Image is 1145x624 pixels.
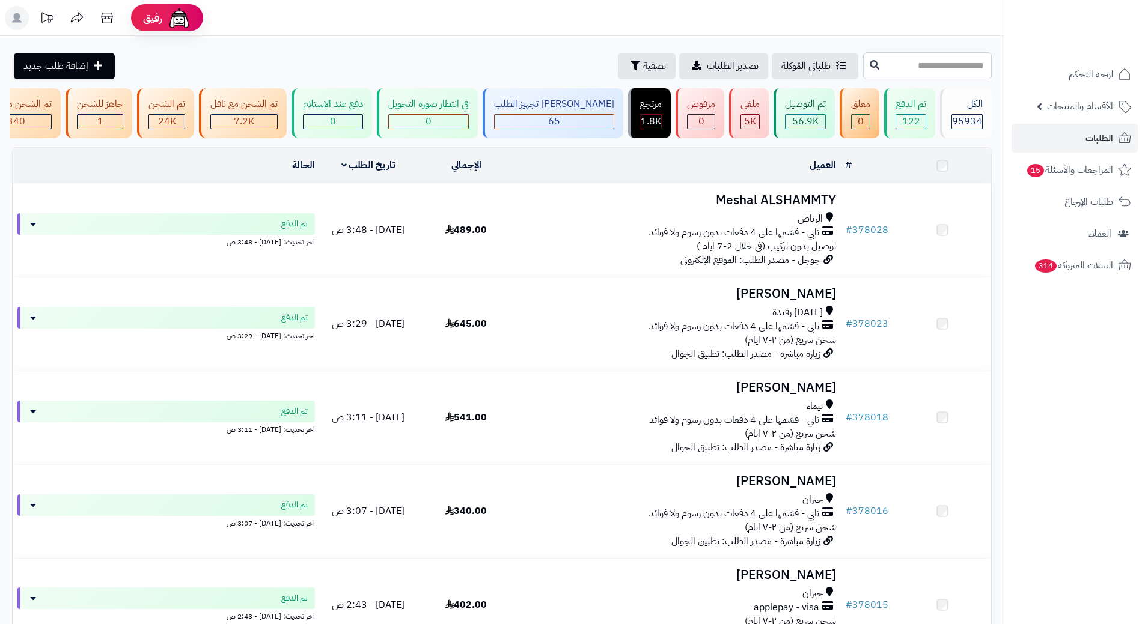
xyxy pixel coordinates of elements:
a: مرفوض 0 [673,88,727,138]
span: 24K [158,114,176,129]
div: تم الشحن مع ناقل [210,97,278,111]
span: 95934 [952,114,982,129]
div: 0 [389,115,468,129]
span: 489.00 [445,223,487,237]
span: تم الدفع [281,592,308,604]
span: جيزان [802,493,823,507]
a: تحديثات المنصة [32,6,62,33]
span: شحن سريع (من ٢-٧ ايام) [745,520,836,535]
span: # [846,504,852,518]
a: جاهز للشحن 1 [63,88,135,138]
span: 0 [426,114,432,129]
a: مرتجع 1.8K [626,88,673,138]
span: 0 [698,114,704,129]
span: 402.00 [445,598,487,612]
div: ملغي [740,97,760,111]
div: اخر تحديث: [DATE] - 3:11 ص [17,422,315,435]
span: # [846,317,852,331]
span: تصدير الطلبات [707,59,759,73]
span: طلبات الإرجاع [1064,193,1113,210]
h3: [PERSON_NAME] [520,381,836,395]
span: 122 [902,114,920,129]
a: تم التوصيل 56.9K [771,88,837,138]
span: 56.9K [792,114,819,129]
div: تم الشحن [148,97,185,111]
img: logo-2.png [1063,29,1134,55]
span: تم الدفع [281,405,308,417]
div: 1 [78,115,123,129]
a: طلبات الإرجاع [1012,187,1138,216]
h3: Meshal ALSHAMMTY [520,193,836,207]
span: 7.2K [234,114,254,129]
div: معلق [851,97,870,111]
span: توصيل بدون تركيب (في خلال 2-7 ايام ) [697,239,836,253]
span: تيماء [807,399,823,413]
div: اخر تحديث: [DATE] - 3:48 ص [17,235,315,247]
span: 5K [744,114,756,129]
h3: [PERSON_NAME] [520,568,836,582]
span: [DATE] - 3:11 ص [332,410,405,425]
a: معلق 0 [837,88,882,138]
a: السلات المتروكة314 [1012,251,1138,280]
div: 56882 [786,115,825,129]
span: إضافة طلب جديد [23,59,88,73]
span: تم الدفع [281,312,308,324]
span: تابي - قسّمها على 4 دفعات بدون رسوم ولا فوائد [649,413,819,427]
span: الأقسام والمنتجات [1047,98,1113,115]
a: # [846,158,852,172]
a: الكل95934 [938,88,994,138]
div: مرفوض [687,97,715,111]
div: 0 [688,115,715,129]
span: [DATE] - 3:07 ص [332,504,405,518]
span: الطلبات [1085,130,1113,147]
a: المراجعات والأسئلة15 [1012,156,1138,184]
span: # [846,598,852,612]
span: 0 [330,114,336,129]
div: 7222 [211,115,277,129]
span: 65 [548,114,560,129]
a: #378018 [846,410,888,425]
div: اخر تحديث: [DATE] - 3:07 ص [17,516,315,529]
div: في انتظار صورة التحويل [388,97,469,111]
a: [PERSON_NAME] تجهيز الطلب 65 [480,88,626,138]
span: [DATE] - 3:29 ص [332,317,405,331]
div: مرتجع [640,97,662,111]
a: طلباتي المُوكلة [772,53,858,79]
h3: [PERSON_NAME] [520,474,836,488]
a: تاريخ الطلب [341,158,396,172]
div: 0 [852,115,870,129]
a: تم الدفع 122 [882,88,938,138]
a: تصدير الطلبات [679,53,768,79]
div: 1829 [640,115,661,129]
span: زيارة مباشرة - مصدر الطلب: تطبيق الجوال [671,534,820,548]
span: العملاء [1088,225,1111,242]
a: #378023 [846,317,888,331]
span: 1.8K [641,114,661,129]
span: [DATE] - 3:48 ص [332,223,405,237]
span: 314 [1035,259,1057,273]
div: 24038 [149,115,185,129]
h3: [PERSON_NAME] [520,287,836,301]
div: 4991 [741,115,759,129]
div: اخر تحديث: [DATE] - 3:29 ص [17,329,315,341]
span: تم الدفع [281,218,308,230]
a: إضافة طلب جديد [14,53,115,79]
div: الكل [951,97,983,111]
span: 645.00 [445,317,487,331]
span: السلات المتروكة [1034,257,1113,274]
span: تابي - قسّمها على 4 دفعات بدون رسوم ولا فوائد [649,226,819,240]
span: 1 [97,114,103,129]
div: جاهز للشحن [77,97,123,111]
div: 122 [896,115,926,129]
span: الرياض [798,212,823,226]
a: الإجمالي [451,158,481,172]
span: 0 [858,114,864,129]
a: الطلبات [1012,124,1138,153]
img: ai-face.png [167,6,191,30]
button: تصفية [618,53,676,79]
a: ملغي 5K [727,88,771,138]
span: المراجعات والأسئلة [1026,162,1113,178]
span: 541.00 [445,410,487,425]
span: زيارة مباشرة - مصدر الطلب: تطبيق الجوال [671,440,820,455]
span: # [846,410,852,425]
